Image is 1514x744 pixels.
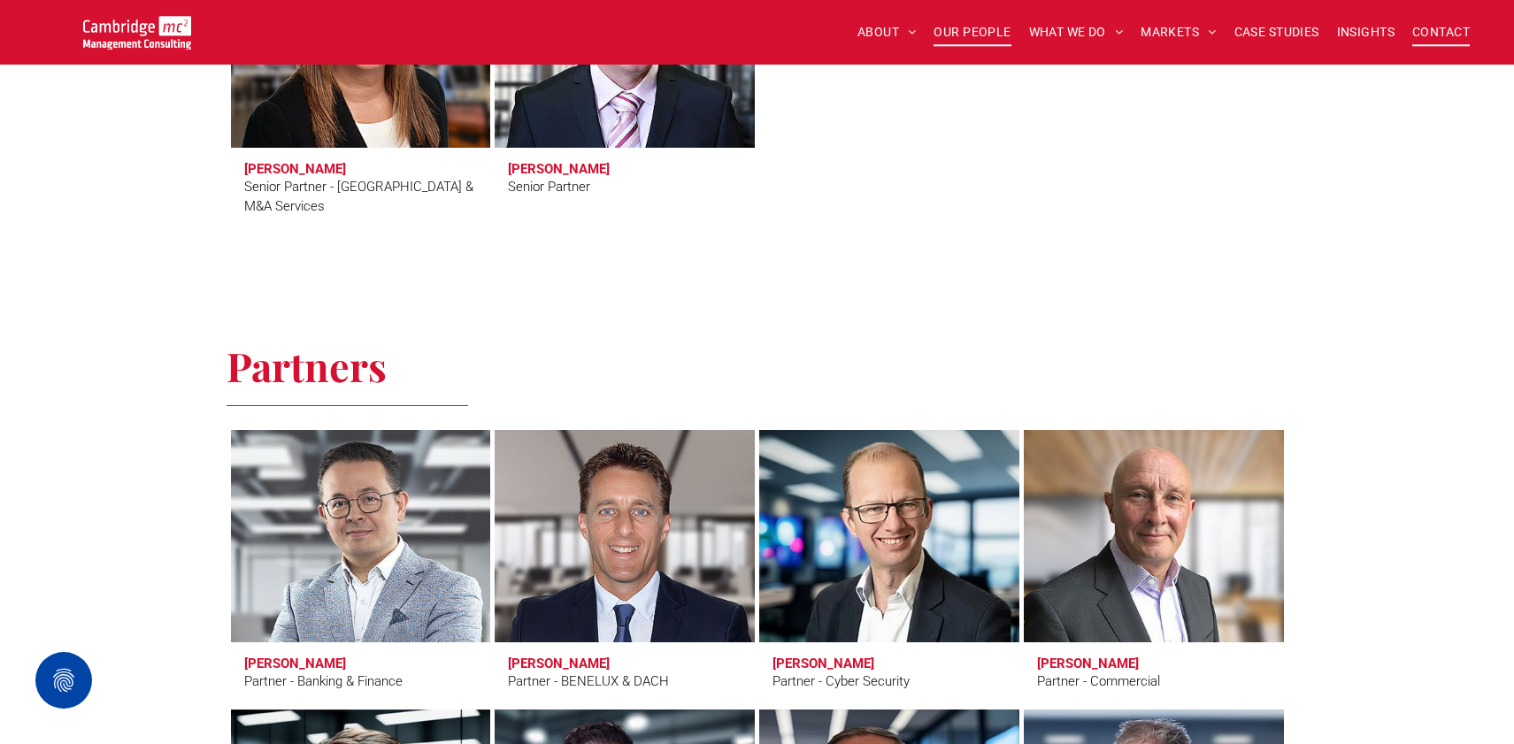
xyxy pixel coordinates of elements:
[508,161,610,177] h3: [PERSON_NAME]
[244,656,346,671] h3: [PERSON_NAME]
[508,177,590,197] div: Senior Partner
[83,16,192,50] img: Go to Homepage
[508,656,610,671] h3: [PERSON_NAME]
[772,656,874,671] h3: [PERSON_NAME]
[925,19,1019,46] a: OUR PEOPLE
[772,671,910,692] div: Partner - Cyber Security
[231,430,491,642] a: Rinat Abdrasilov | Partner - Banking & Finance | Cambridge Management Consulting
[495,430,755,642] a: Marcel Biesmans | Partner - BENELUX & DACH | Cambridge Management Consulting
[1020,19,1133,46] a: WHAT WE DO
[1024,430,1284,642] a: Ray Coppin | Partner - Commercial | Cambridge Management Consulting
[849,19,926,46] a: ABOUT
[244,161,346,177] h3: [PERSON_NAME]
[83,19,192,37] a: Your Business Transformed | Cambridge Management Consulting
[1132,19,1225,46] a: MARKETS
[1328,19,1403,46] a: INSIGHTS
[759,430,1019,642] a: Tom Burton | Partner - Cyber Security | Cambridge Management Consulting
[1412,19,1470,46] span: CONTACT
[227,339,387,392] span: Partners
[1037,656,1139,671] h3: [PERSON_NAME]
[508,671,669,692] div: Partner - BENELUX & DACH
[244,177,478,217] div: Senior Partner - [GEOGRAPHIC_DATA] & M&A Services
[1403,19,1479,46] a: CONTACT
[1226,19,1328,46] a: CASE STUDIES
[244,671,403,692] div: Partner - Banking & Finance
[1037,671,1160,692] div: Partner - Commercial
